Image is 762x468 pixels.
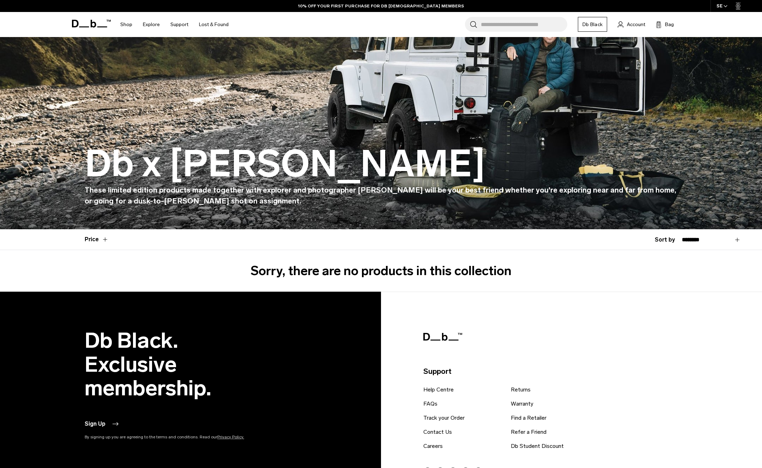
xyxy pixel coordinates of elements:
a: FAQs [423,400,437,408]
a: Shop [120,12,132,37]
p: Support [423,366,670,377]
a: Careers [423,442,443,450]
a: Db Black [578,17,607,32]
span: Bag [665,21,674,28]
a: 10% OFF YOUR FIRST PURCHASE FOR DB [DEMOGRAPHIC_DATA] MEMBERS [298,3,464,9]
h1: Db x [PERSON_NAME] [85,144,485,184]
a: Track your Order [423,414,465,422]
a: Warranty [511,400,533,408]
a: Explore [143,12,160,37]
a: Lost & Found [199,12,229,37]
span: Account [627,21,645,28]
button: Toggle Price [85,229,109,250]
a: Db Student Discount [511,442,564,450]
a: Returns [511,385,531,394]
a: Privacy Policy. [217,434,244,439]
a: Find a Retailer [511,414,546,422]
button: Bag [656,20,674,29]
a: Support [170,12,188,37]
a: Help Centre [423,385,454,394]
a: Contact Us [423,428,452,436]
p: By signing up you are agreeing to the terms and conditions. Read our [85,434,275,440]
a: Account [618,20,645,29]
button: Sign Up [85,420,120,428]
nav: Main Navigation [115,12,234,37]
h2: Db Black. Exclusive membership. [85,329,275,400]
h4: These limited edition products made together with explorer and photographer [PERSON_NAME] will be... [85,184,677,207]
a: Refer a Friend [511,428,546,436]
